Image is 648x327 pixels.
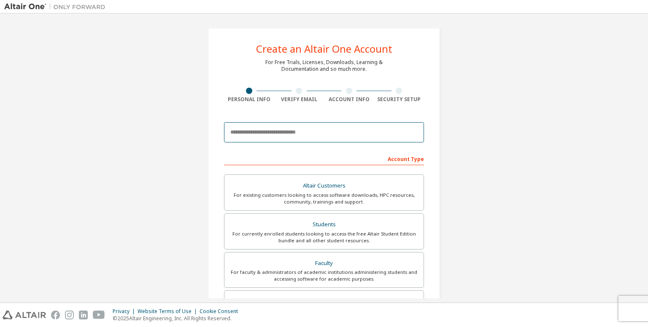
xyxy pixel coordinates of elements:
img: instagram.svg [65,311,74,319]
div: Cookie Consent [200,308,243,315]
div: For currently enrolled students looking to access the free Altair Student Edition bundle and all ... [229,231,418,244]
img: altair_logo.svg [3,311,46,319]
img: facebook.svg [51,311,60,319]
div: Students [229,219,418,231]
div: Altair Customers [229,180,418,192]
div: For existing customers looking to access software downloads, HPC resources, community, trainings ... [229,192,418,205]
div: Security Setup [374,96,424,103]
div: Account Info [324,96,374,103]
div: Account Type [224,152,424,165]
img: youtube.svg [93,311,105,319]
div: Verify Email [274,96,324,103]
div: Create an Altair One Account [256,44,392,54]
div: Privacy [113,308,138,315]
div: For faculty & administrators of academic institutions administering students and accessing softwa... [229,269,418,282]
p: © 2025 Altair Engineering, Inc. All Rights Reserved. [113,315,243,322]
div: For Free Trials, Licenses, Downloads, Learning & Documentation and so much more. [265,59,383,72]
img: Altair One [4,3,110,11]
div: Everyone else [229,296,418,308]
img: linkedin.svg [79,311,88,319]
div: Personal Info [224,96,274,103]
div: Website Terms of Use [138,308,200,315]
div: Faculty [229,257,418,269]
